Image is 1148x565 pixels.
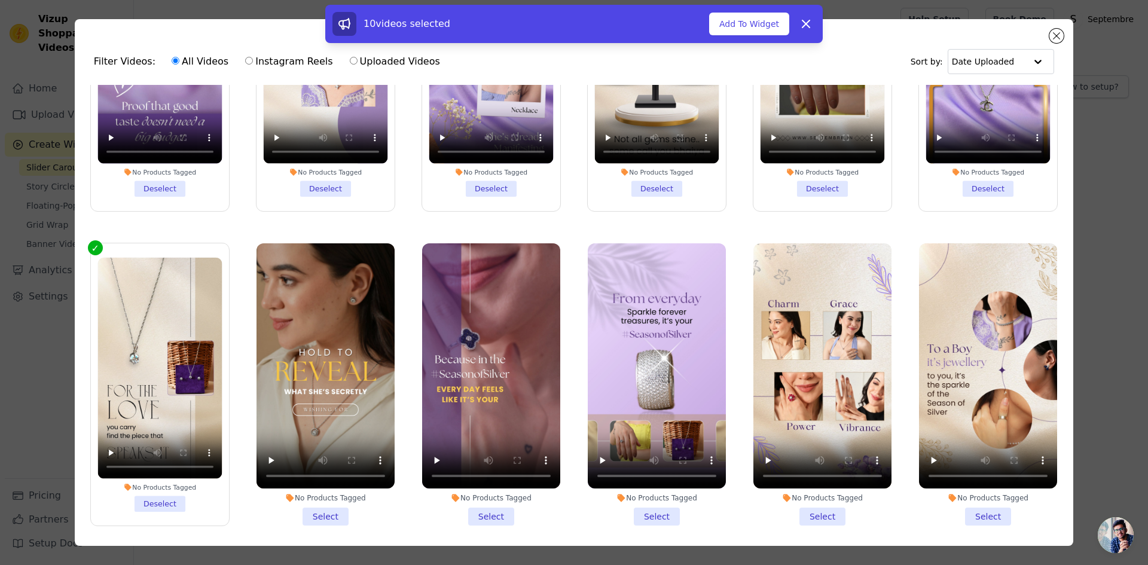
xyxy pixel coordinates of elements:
[171,54,229,69] label: All Videos
[1098,517,1134,553] div: Open chat
[588,493,726,503] div: No Products Tagged
[911,49,1055,74] div: Sort by:
[926,167,1051,176] div: No Products Tagged
[349,54,441,69] label: Uploaded Videos
[94,48,447,75] div: Filter Videos:
[919,493,1057,503] div: No Products Tagged
[97,482,222,491] div: No Products Tagged
[364,18,450,29] span: 10 videos selected
[595,167,719,176] div: No Products Tagged
[257,493,395,503] div: No Products Tagged
[245,54,333,69] label: Instagram Reels
[422,493,560,503] div: No Products Tagged
[429,167,553,176] div: No Products Tagged
[263,167,387,176] div: No Products Tagged
[97,167,222,176] div: No Products Tagged
[709,13,789,35] button: Add To Widget
[761,167,885,176] div: No Products Tagged
[753,493,891,503] div: No Products Tagged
